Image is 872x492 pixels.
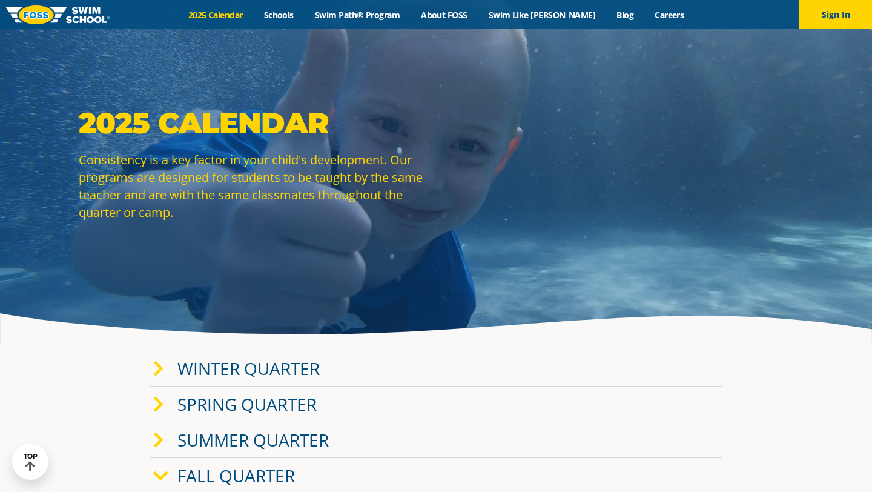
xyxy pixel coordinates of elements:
[177,393,317,416] a: Spring Quarter
[177,9,253,21] a: 2025 Calendar
[24,453,38,471] div: TOP
[177,428,329,451] a: Summer Quarter
[304,9,410,21] a: Swim Path® Program
[644,9,695,21] a: Careers
[177,464,295,487] a: Fall Quarter
[478,9,606,21] a: Swim Like [PERSON_NAME]
[79,151,430,221] p: Consistency is a key factor in your child's development. Our programs are designed for students t...
[411,9,478,21] a: About FOSS
[177,357,320,380] a: Winter Quarter
[79,105,329,141] strong: 2025 Calendar
[606,9,644,21] a: Blog
[6,5,110,24] img: FOSS Swim School Logo
[253,9,304,21] a: Schools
